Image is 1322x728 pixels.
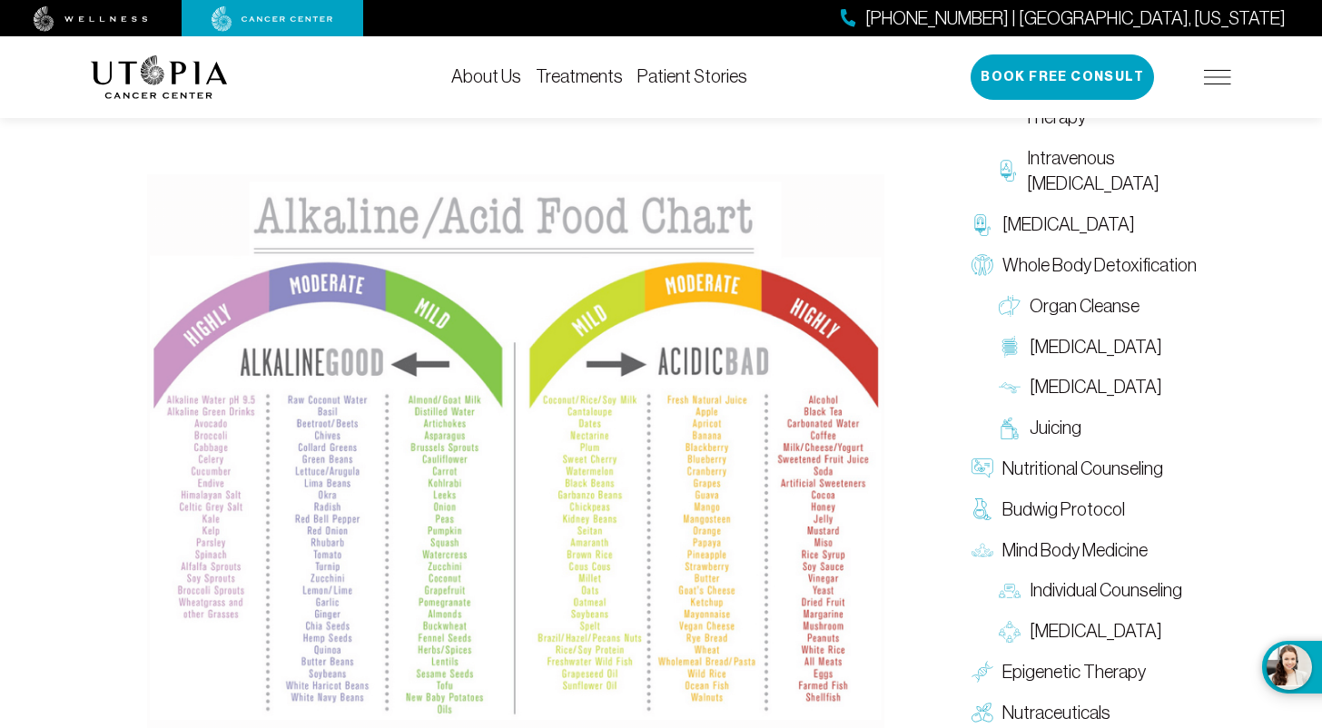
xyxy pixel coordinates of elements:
[212,6,333,32] img: cancer center
[999,621,1021,643] img: Group Therapy
[1030,578,1182,605] span: Individual Counseling
[1002,212,1135,238] span: [MEDICAL_DATA]
[1002,659,1146,685] span: Epigenetic Therapy
[972,255,993,277] img: Whole Body Detoxification
[147,174,884,728] img: alkaline-acid-food-chart.png
[999,580,1021,602] img: Individual Counseling
[91,55,228,99] img: logo
[999,161,1018,182] img: Intravenous Ozone Therapy
[972,539,993,561] img: Mind Body Medicine
[962,652,1231,693] a: Epigenetic Therapy
[990,408,1231,448] a: Juicing
[451,66,521,86] a: About Us
[999,377,1021,398] img: Lymphatic Massage
[962,448,1231,489] a: Nutritional Counseling
[999,336,1021,358] img: Colon Therapy
[999,418,1021,439] img: Juicing
[1027,145,1222,198] span: Intravenous [MEDICAL_DATA]
[990,571,1231,612] a: Individual Counseling
[1002,497,1125,523] span: Budwig Protocol
[972,498,993,520] img: Budwig Protocol
[1002,252,1197,279] span: Whole Body Detoxification
[990,286,1231,327] a: Organ Cleanse
[962,489,1231,530] a: Budwig Protocol
[990,368,1231,408] a: [MEDICAL_DATA]
[1204,70,1231,84] img: icon-hamburger
[865,5,1286,32] span: [PHONE_NUMBER] | [GEOGRAPHIC_DATA], [US_STATE]
[1002,537,1148,564] span: Mind Body Medicine
[999,295,1021,317] img: Organ Cleanse
[972,214,993,236] img: Chelation Therapy
[1030,415,1081,441] span: Juicing
[1030,375,1162,401] span: [MEDICAL_DATA]
[990,138,1231,205] a: Intravenous [MEDICAL_DATA]
[34,6,148,32] img: wellness
[536,66,623,86] a: Treatments
[990,327,1231,368] a: [MEDICAL_DATA]
[962,530,1231,571] a: Mind Body Medicine
[1002,700,1110,726] span: Nutraceuticals
[962,245,1231,286] a: Whole Body Detoxification
[962,204,1231,245] a: [MEDICAL_DATA]
[972,662,993,684] img: Epigenetic Therapy
[972,458,993,480] img: Nutritional Counseling
[990,611,1231,652] a: [MEDICAL_DATA]
[1030,293,1139,320] span: Organ Cleanse
[841,5,1286,32] a: [PHONE_NUMBER] | [GEOGRAPHIC_DATA], [US_STATE]
[637,66,747,86] a: Patient Stories
[1030,334,1162,360] span: [MEDICAL_DATA]
[1002,456,1163,482] span: Nutritional Counseling
[972,702,993,723] img: Nutraceuticals
[971,54,1154,100] button: Book Free Consult
[1030,618,1162,644] span: [MEDICAL_DATA]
